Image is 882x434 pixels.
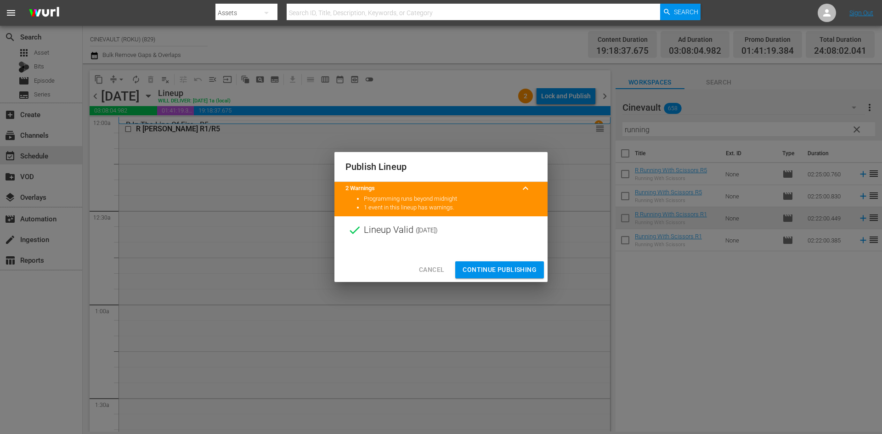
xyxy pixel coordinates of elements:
li: 1 event in this lineup has warnings. [364,203,537,212]
a: Sign Out [849,9,873,17]
img: ans4CAIJ8jUAAAAAAAAAAAAAAAAAAAAAAAAgQb4GAAAAAAAAAAAAAAAAAAAAAAAAJMjXAAAAAAAAAAAAAAAAAAAAAAAAgAT5G... [22,2,66,24]
span: Continue Publishing [463,264,537,276]
span: keyboard_arrow_up [520,183,531,194]
span: ( [DATE] ) [416,223,438,237]
span: Search [674,4,698,20]
li: Programming runs beyond midnight [364,195,537,203]
div: Lineup Valid [334,216,548,244]
button: Cancel [412,261,452,278]
h2: Publish Lineup [345,159,537,174]
span: menu [6,7,17,18]
span: Cancel [419,264,444,276]
button: keyboard_arrow_up [514,177,537,199]
title: 2 Warnings [345,184,514,193]
button: Continue Publishing [455,261,544,278]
